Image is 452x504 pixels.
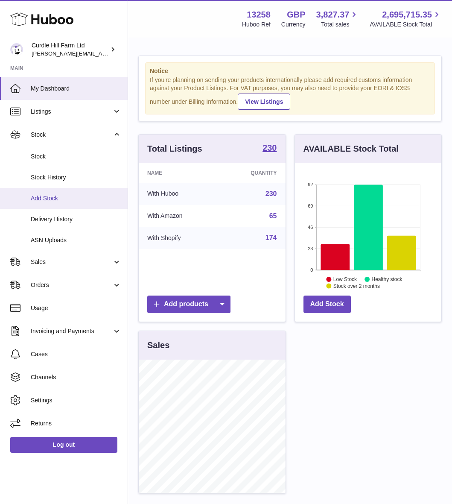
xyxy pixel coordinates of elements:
[265,190,277,197] a: 230
[262,144,277,154] a: 230
[31,258,112,266] span: Sales
[310,267,313,273] text: 0
[32,50,171,57] span: [PERSON_NAME][EMAIL_ADDRESS][DOMAIN_NAME]
[247,9,271,21] strong: 13258
[370,21,442,29] span: AVAILABLE Stock Total
[371,276,402,282] text: Healthy stock
[139,205,219,227] td: With Amazon
[308,182,313,187] text: 92
[333,283,379,289] text: Stock over 2 months
[31,236,121,244] span: ASN Uploads
[316,9,350,21] span: 3,827.37
[31,215,121,223] span: Delivery History
[281,21,306,29] div: Currency
[31,350,121,358] span: Cases
[139,183,219,205] td: With Huboo
[31,281,112,289] span: Orders
[31,85,121,93] span: My Dashboard
[269,212,277,220] a: 65
[262,144,277,152] strong: 230
[370,9,442,29] a: 2,695,715.35 AVAILABLE Stock Total
[31,131,112,139] span: Stock
[10,43,23,56] img: miranda@diddlysquatfarmshop.com
[303,296,351,313] a: Add Stock
[147,143,202,155] h3: Total Listings
[242,21,271,29] div: Huboo Ref
[308,246,313,251] text: 23
[31,396,121,404] span: Settings
[31,108,112,116] span: Listings
[31,419,121,428] span: Returns
[150,67,430,75] strong: Notice
[219,163,286,183] th: Quantity
[31,173,121,182] span: Stock History
[308,225,313,230] text: 46
[333,276,357,282] text: Low Stock
[238,94,290,110] a: View Listings
[321,21,359,29] span: Total sales
[31,194,121,202] span: Add Stock
[316,9,359,29] a: 3,827.37 Total sales
[287,9,305,21] strong: GBP
[303,143,399,155] h3: AVAILABLE Stock Total
[31,152,121,161] span: Stock
[31,327,112,335] span: Invoicing and Payments
[147,296,230,313] a: Add products
[147,340,169,351] h3: Sales
[382,9,432,21] span: 2,695,715.35
[150,76,430,109] div: If you're planning on sending your products internationally please add required customs informati...
[10,437,117,452] a: Log out
[139,163,219,183] th: Name
[139,227,219,249] td: With Shopify
[31,373,121,381] span: Channels
[265,234,277,241] a: 174
[32,41,108,58] div: Curdle Hill Farm Ltd
[308,203,313,208] text: 69
[31,304,121,312] span: Usage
